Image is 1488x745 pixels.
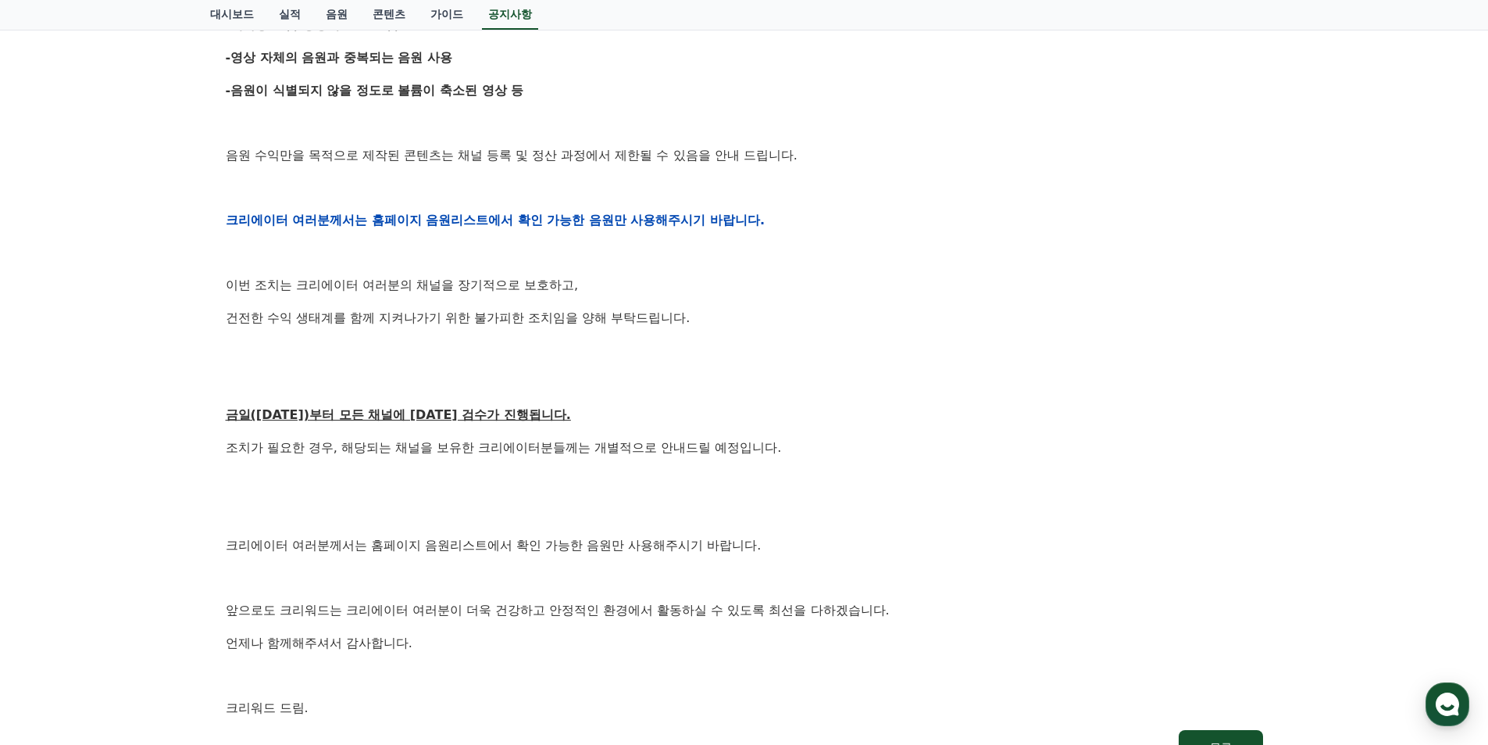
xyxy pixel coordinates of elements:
[202,496,300,535] a: 설정
[226,83,524,98] strong: -음원이 식별되지 않을 정도로 볼륨이 축소된 영상 등
[103,496,202,535] a: 대화
[226,600,1263,621] p: 앞으로도 크리워드는 크리에이터 여러분이 더욱 건강하고 안정적인 환경에서 활동하실 수 있도록 최선을 다하겠습니다.
[226,145,1263,166] p: 음원 수익만을 목적으로 제작된 콘텐츠는 채널 등록 및 정산 과정에서 제한될 수 있음을 안내 드립니다.
[241,519,260,532] span: 설정
[49,519,59,532] span: 홈
[226,275,1263,295] p: 이번 조치는 크리에이터 여러분의 채널을 장기적으로 보호하고,
[226,698,1263,718] p: 크리워드 드림.
[226,50,453,65] strong: -영상 자체의 음원과 중복되는 음원 사용
[226,633,1263,654] p: 언제나 함께해주셔서 감사합니다.
[5,496,103,535] a: 홈
[143,520,162,532] span: 대화
[226,213,765,227] strong: 크리에이터 여러분께서는 홈페이지 음원리스트에서 확인 가능한 음원만 사용해주시기 바랍니다.
[226,535,1263,556] p: 크리에이터 여러분께서는 홈페이지 음원리스트에서 확인 가능한 음원만 사용해주시기 바랍니다.
[226,407,571,422] u: 금일([DATE])부터 모든 채널에 [DATE] 검수가 진행됩니다.
[226,308,1263,328] p: 건전한 수익 생태계를 함께 지켜나가기 위한 불가피한 조치임을 양해 부탁드립니다.
[226,438,1263,458] p: 조치가 필요한 경우, 해당되는 채널을 보유한 크리에이터분들께는 개별적으로 안내드릴 예정입니다.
